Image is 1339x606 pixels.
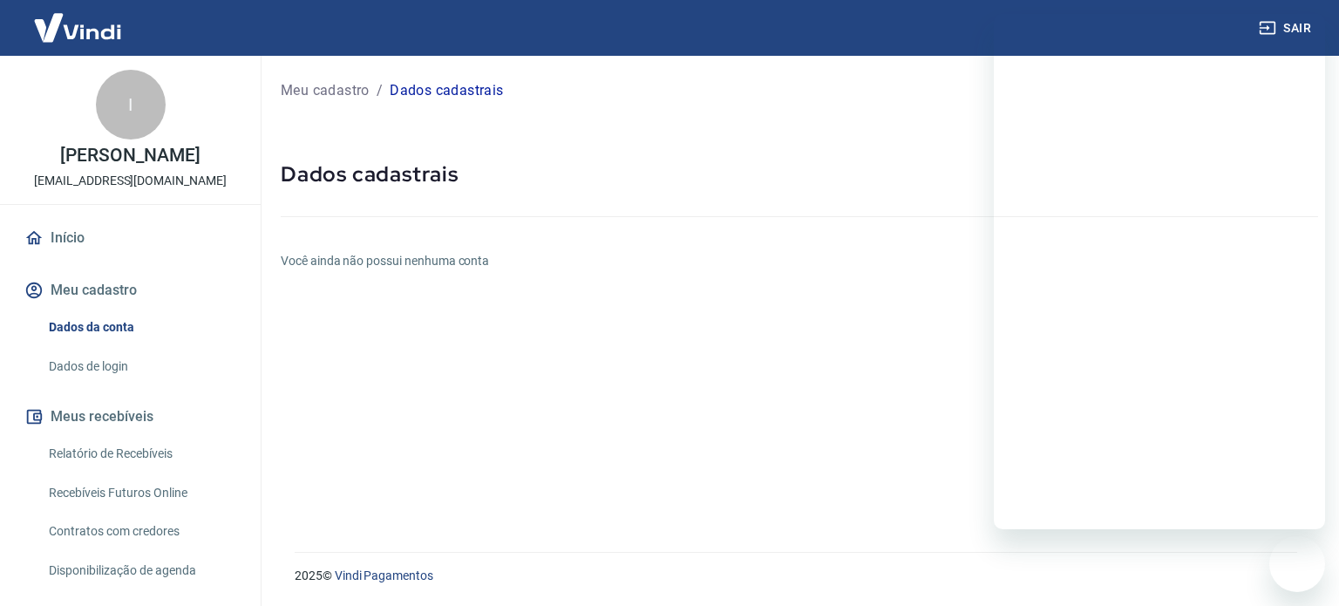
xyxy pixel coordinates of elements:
button: Meu cadastro [21,271,240,310]
a: Dados da conta [42,310,240,345]
p: / [377,80,383,101]
a: Início [21,219,240,257]
a: Vindi Pagamentos [335,569,433,582]
a: Dados de login [42,349,240,385]
a: Disponibilização de agenda [42,553,240,589]
h6: Você ainda não possui nenhuma conta [281,252,1318,270]
a: Meu cadastro [281,80,370,101]
button: Sair [1255,12,1318,44]
p: 2025 © [295,567,1297,585]
iframe: Janela de mensagens [994,14,1325,529]
button: Meus recebíveis [21,398,240,436]
h5: Dados cadastrais [281,160,1318,188]
p: [PERSON_NAME] [60,146,200,165]
iframe: Botão para abrir a janela de mensagens, conversa em andamento [1269,536,1325,592]
a: Contratos com credores [42,514,240,549]
a: Relatório de Recebíveis [42,436,240,472]
p: [EMAIL_ADDRESS][DOMAIN_NAME] [34,172,227,190]
img: Vindi [21,1,134,54]
p: Dados cadastrais [390,80,503,101]
a: Recebíveis Futuros Online [42,475,240,511]
div: I [96,70,166,140]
